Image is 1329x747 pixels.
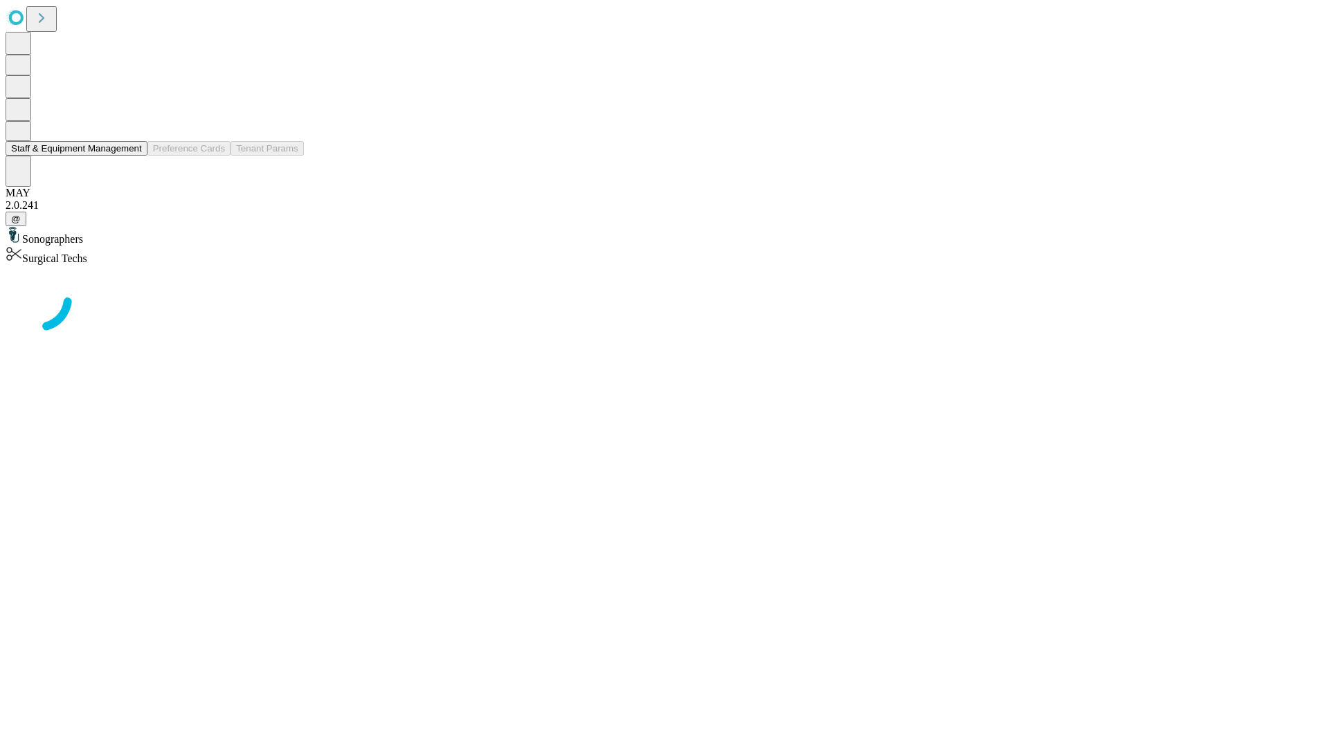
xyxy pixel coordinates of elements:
[6,187,1323,199] div: MAY
[230,141,304,156] button: Tenant Params
[6,141,147,156] button: Staff & Equipment Management
[147,141,230,156] button: Preference Cards
[6,246,1323,265] div: Surgical Techs
[6,199,1323,212] div: 2.0.241
[6,226,1323,246] div: Sonographers
[6,212,26,226] button: @
[11,214,21,224] span: @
